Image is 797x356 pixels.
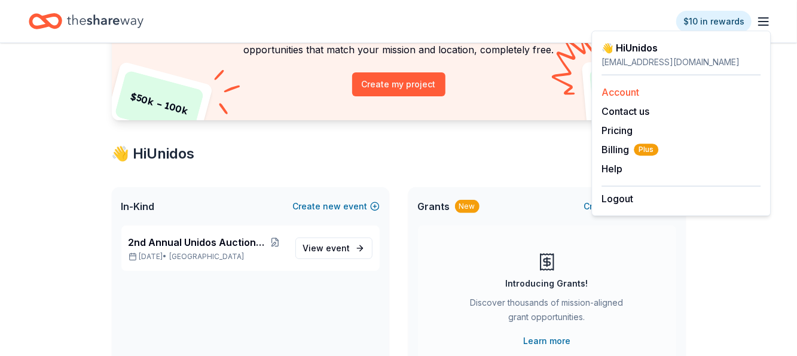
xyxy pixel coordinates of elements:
div: New [455,200,480,213]
a: $10 in rewards [676,11,752,32]
span: [GEOGRAPHIC_DATA] [170,252,245,261]
a: Pricing [601,124,633,136]
span: 2nd Annual Unidos Auction & Gala [129,235,265,249]
button: Contact us [601,104,649,118]
a: Learn more [523,334,570,348]
button: Create my project [352,72,445,96]
a: Home [29,7,143,35]
span: View [303,241,350,255]
a: Account [601,86,639,98]
div: Discover thousands of mission-aligned grant opportunities. [466,296,628,329]
span: Grants [418,199,450,214]
button: Createnewevent [293,199,380,214]
div: Introducing Grants! [506,276,588,291]
span: Billing [601,142,658,157]
div: 👋 Hi Unidos [112,144,686,163]
p: [DATE] • [129,252,286,261]
div: 👋 Hi Unidos [601,41,761,55]
button: Createnewproject [584,199,676,214]
span: new [323,199,341,214]
div: [EMAIL_ADDRESS][DOMAIN_NAME] [601,55,761,69]
span: Plus [634,144,658,156]
button: Help [601,162,622,176]
button: Logout [601,191,633,206]
button: BillingPlus [601,142,658,157]
span: event [326,243,350,253]
a: View event [295,238,372,259]
span: In-Kind [121,199,155,214]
